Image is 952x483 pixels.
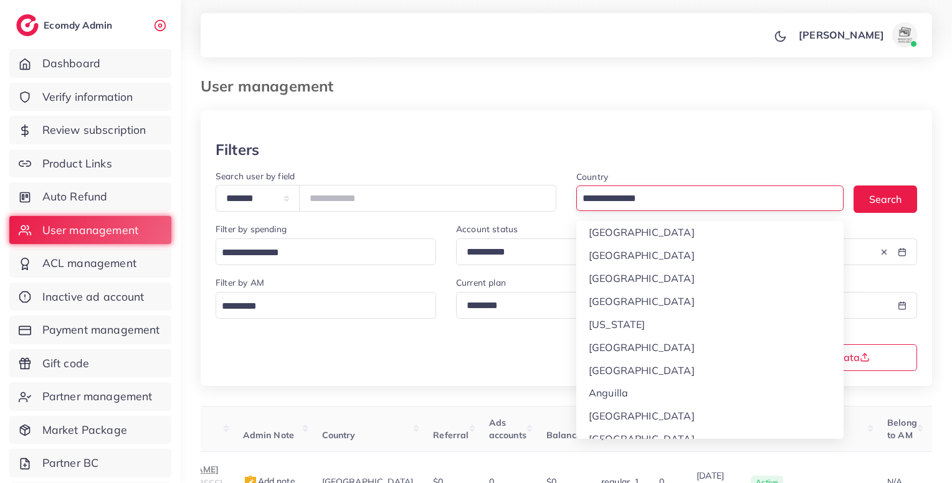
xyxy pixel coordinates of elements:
[42,322,160,338] span: Payment management
[42,255,136,271] span: ACL management
[9,349,171,378] a: Gift code
[892,22,917,47] img: avatar
[42,122,146,138] span: Review subscription
[42,455,99,471] span: Partner BC
[799,27,884,42] p: [PERSON_NAME]
[546,429,581,441] span: Balance
[9,283,171,311] a: Inactive ad account
[216,223,287,235] label: Filter by spending
[887,417,917,441] span: Belong to AM
[9,216,171,245] a: User management
[217,297,420,316] input: Search for option
[216,170,295,182] label: Search user by field
[854,185,917,212] button: Search
[9,83,171,111] a: Verify information
[576,185,844,211] div: Search for option
[42,55,100,72] span: Dashboard
[757,344,918,371] button: Export data
[42,89,133,105] span: Verify information
[809,417,842,441] span: Product Status
[757,276,807,289] label: Spending At
[639,297,721,316] input: Search for option
[216,238,436,265] div: Search for option
[9,49,171,78] a: Dashboard
[201,77,343,95] h3: User management
[9,382,171,411] a: Partner management
[9,449,171,477] a: Partner BC
[637,223,680,235] label: Created At
[217,243,420,263] input: Search for option
[9,149,171,178] a: Product Links
[697,417,726,441] span: Create At
[578,189,827,209] input: Search for option
[42,189,108,205] span: Auto Refund
[456,276,506,289] label: Current plan
[44,19,115,31] h2: Ecomdy Admin
[9,116,171,144] a: Review subscription
[9,316,171,344] a: Payment management
[42,156,112,172] span: Product Links
[16,14,115,36] a: logoEcomdy Admin
[751,429,778,441] span: Status
[9,249,171,278] a: ACL management
[42,289,145,305] span: Inactive ad account
[42,355,89,372] span: Gift code
[42,222,138,238] span: User management
[9,416,171,444] a: Market Package
[16,14,39,36] img: logo
[489,417,526,441] span: Ads accounts
[659,429,677,441] span: Tier
[243,429,295,441] span: Admin Note
[433,429,469,441] span: Referral
[637,292,737,319] div: Search for option
[601,417,634,441] span: Current plan
[9,182,171,211] a: Auto Refund
[322,429,356,441] span: Country
[42,388,153,405] span: Partner management
[216,292,436,319] div: Search for option
[804,352,870,362] span: Export data
[42,422,127,438] span: Market Package
[456,223,518,235] label: Account status
[792,22,922,47] a: [PERSON_NAME]avatar
[216,276,264,289] label: Filter by AM
[576,171,608,183] label: Country
[216,141,259,159] h3: Filters
[637,276,686,289] label: Filter by Tier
